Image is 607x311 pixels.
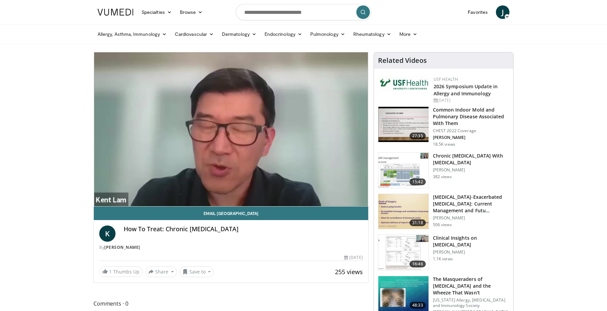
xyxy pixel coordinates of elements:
h4: How To Treat: Chronic [MEDICAL_DATA] [124,225,363,233]
a: 1 Thumbs Up [99,266,143,277]
h3: The Masqueraders of [MEDICAL_DATA] and the Wheeze That Wasn't [433,276,509,296]
p: 18.5K views [433,142,455,147]
a: Email [GEOGRAPHIC_DATA] [94,207,368,220]
img: VuMedi Logo [98,9,133,16]
p: [PERSON_NAME] [433,215,509,221]
a: K [99,225,116,242]
a: Cardiovascular [171,27,218,41]
p: 382 views [433,174,452,180]
a: Dermatology [218,27,260,41]
a: Pulmonology [306,27,349,41]
a: 15:42 Chronic [MEDICAL_DATA] With [MEDICAL_DATA] [PERSON_NAME] 382 views [378,152,509,188]
span: 1 [109,268,112,275]
a: Endocrinology [260,27,306,41]
p: [US_STATE] Allergy, [MEDICAL_DATA] and Immunology Society [433,297,509,308]
img: b99964d8-b9b1-4149-b4b7-2daf677d7034.150x105_q85_crop-smart_upscale.jpg [378,194,428,229]
span: 255 views [335,268,363,276]
div: [DATE] [344,255,362,261]
a: 27:35 Common Indoor Mold and Pulmonary Disease Associated With Them CHEST 2022 Coverage [PERSON_N... [378,106,509,147]
p: [PERSON_NAME] [433,135,509,140]
button: Save to [180,266,214,277]
span: 48:33 [410,302,426,309]
a: 2026 Symposium Update in Allergy and Immunology [434,83,498,97]
a: [PERSON_NAME] [104,244,140,250]
a: Favorites [464,5,492,19]
input: Search topics, interventions [236,4,371,20]
a: 16:46 Clinical Insights on [MEDICAL_DATA] [PERSON_NAME] 1.1K views [378,235,509,270]
h3: [MEDICAL_DATA]-Exacerbated [MEDICAL_DATA]: Current Management and Futu… [433,194,509,214]
span: 15:42 [410,178,426,185]
img: 6ba8804a-8538-4002-95e7-a8f8012d4a11.png.150x105_q85_autocrop_double_scale_upscale_version-0.2.jpg [379,76,430,91]
a: Allergy, Asthma, Immunology [93,27,171,41]
span: 16:46 [410,261,426,267]
img: 7e353de0-d5d2-4f37-a0ac-0ef5f1a491ce.150x105_q85_crop-smart_upscale.jpg [378,107,428,142]
a: Specialties [138,5,176,19]
button: Share [145,266,177,277]
p: 506 views [433,222,452,228]
a: J [496,5,509,19]
p: CHEST 2022 Coverage [433,128,509,134]
span: 31:18 [410,219,426,226]
span: Comments 0 [93,299,369,308]
h3: Clinical Insights on [MEDICAL_DATA] [433,235,509,248]
a: 31:18 [MEDICAL_DATA]-Exacerbated [MEDICAL_DATA]: Current Management and Futu… [PERSON_NAME] 506 v... [378,194,509,230]
a: More [395,27,421,41]
h4: Related Videos [378,56,427,65]
span: 27:35 [410,133,426,139]
h3: Chronic [MEDICAL_DATA] With [MEDICAL_DATA] [433,152,509,166]
h3: Common Indoor Mold and Pulmonary Disease Associated With Them [433,106,509,127]
img: 84924edd-3b19-4b92-b257-0f4b1ff88c41.150x105_q85_crop-smart_upscale.jpg [378,235,428,270]
p: [PERSON_NAME] [433,167,509,173]
div: [DATE] [434,97,508,103]
a: USF Health [434,76,458,82]
p: [PERSON_NAME] [433,249,509,255]
a: Rheumatology [349,27,395,41]
a: Browse [176,5,207,19]
p: 1.1K views [433,256,453,262]
img: 4540c09e-ed49-4392-922c-ba9dd6a34846.150x105_q85_crop-smart_upscale.jpg [378,153,428,188]
video-js: Video Player [94,52,368,207]
div: By [99,244,363,250]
